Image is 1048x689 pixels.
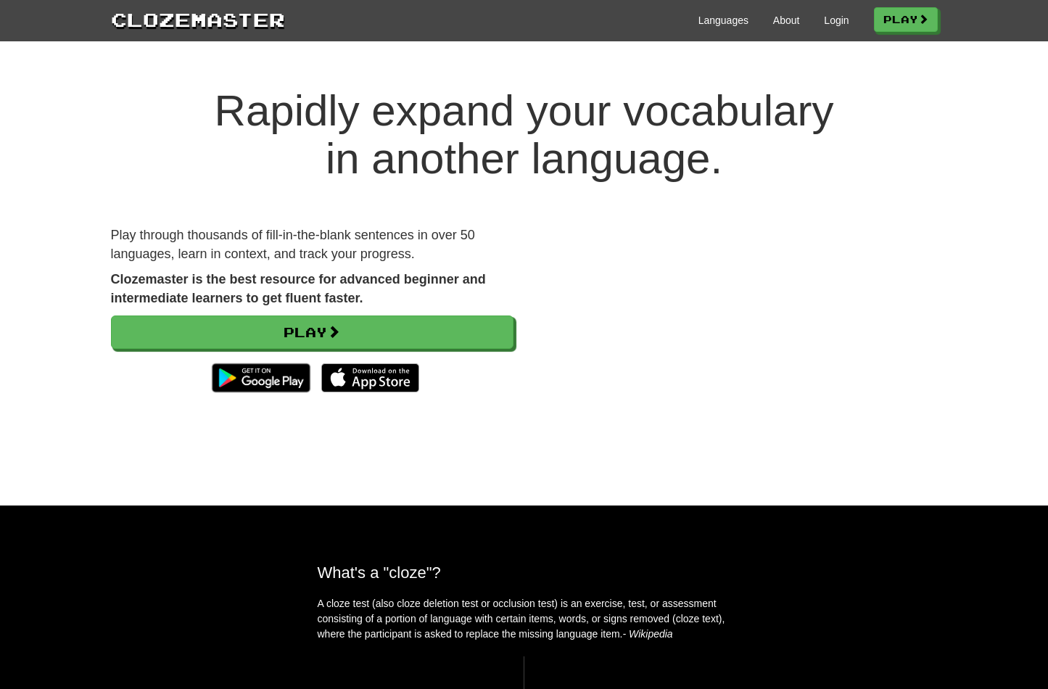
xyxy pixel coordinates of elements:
[874,7,938,32] a: Play
[111,6,285,33] a: Clozemaster
[321,363,419,392] img: Download_on_the_App_Store_Badge_US-UK_135x40-25178aeef6eb6b83b96f5f2d004eda3bffbb37122de64afbaef7...
[111,226,513,263] p: Play through thousands of fill-in-the-blank sentences in over 50 languages, learn in context, and...
[111,315,513,349] a: Play
[623,628,673,640] em: - Wikipedia
[773,13,800,28] a: About
[205,356,317,400] img: Get it on Google Play
[318,596,731,642] p: A cloze test (also cloze deletion test or occlusion test) is an exercise, test, or assessment con...
[824,13,849,28] a: Login
[111,272,486,305] strong: Clozemaster is the best resource for advanced beginner and intermediate learners to get fluent fa...
[698,13,748,28] a: Languages
[318,564,731,582] h2: What's a "cloze"?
